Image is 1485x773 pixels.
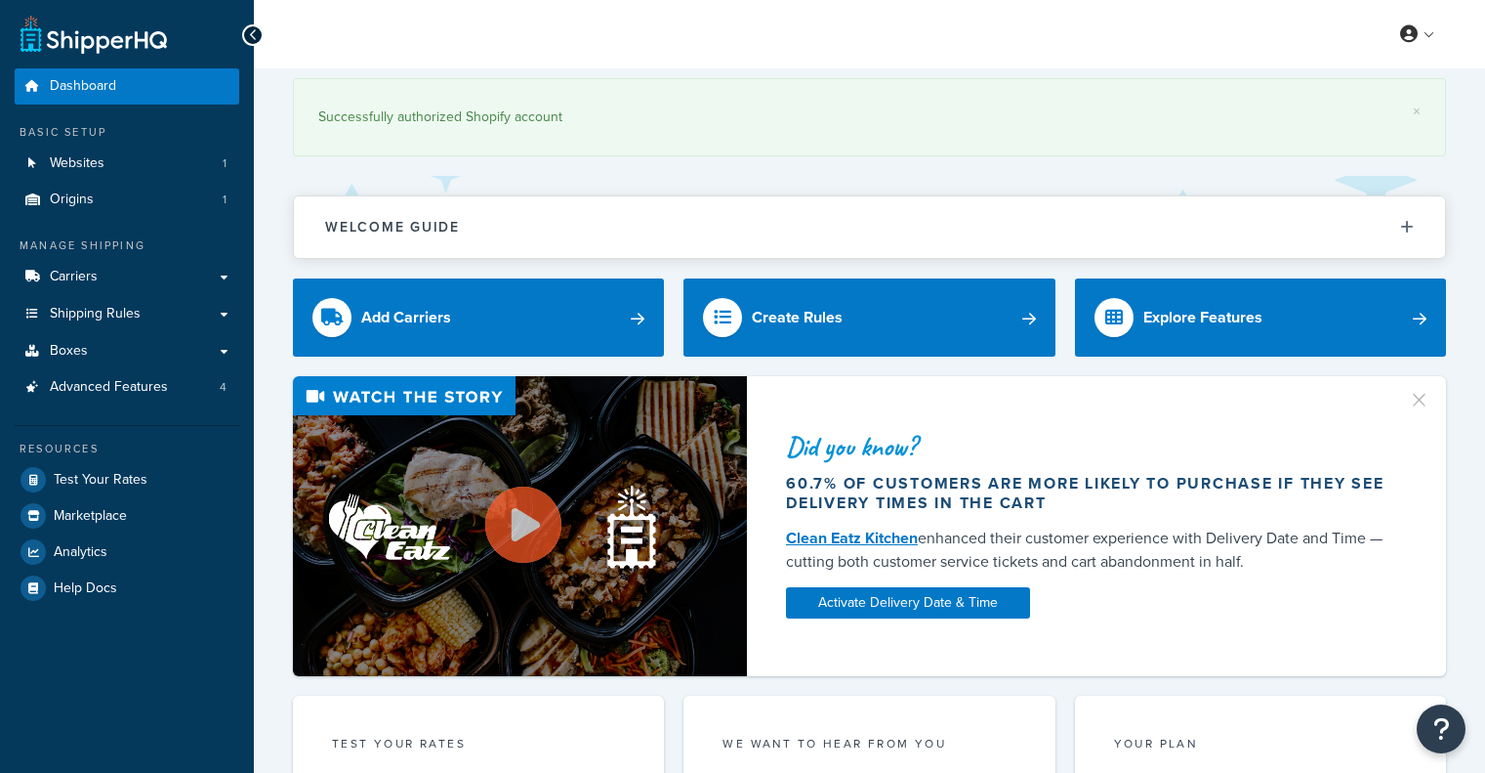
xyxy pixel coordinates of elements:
div: Successfully authorized Shopify account [318,104,1421,131]
a: Clean Eatz Kitchen [786,527,918,549]
a: Origins1 [15,182,239,218]
div: Explore Features [1143,304,1262,331]
span: Help Docs [54,580,117,597]
a: Carriers [15,259,239,295]
div: Did you know? [786,433,1392,460]
span: Dashboard [50,78,116,95]
a: Marketplace [15,498,239,534]
span: Analytics [54,544,107,561]
p: we want to hear from you [722,735,1015,752]
a: Analytics [15,535,239,570]
a: Websites1 [15,146,239,182]
a: Advanced Features4 [15,369,239,406]
a: Boxes [15,333,239,369]
a: Shipping Rules [15,296,239,332]
div: enhanced their customer experience with Delivery Date and Time — cutting both customer service ti... [786,527,1392,574]
div: 60.7% of customers are more likely to purchase if they see delivery times in the cart [786,474,1392,513]
h2: Welcome Guide [325,220,460,235]
div: Create Rules [752,304,843,331]
div: Add Carriers [361,304,451,331]
li: Advanced Features [15,369,239,406]
span: Boxes [50,343,88,360]
span: Origins [50,192,94,208]
div: Test your rates [332,735,625,757]
button: Welcome Guide [294,196,1445,258]
span: Advanced Features [50,379,168,396]
span: Test Your Rates [54,472,147,489]
a: Activate Delivery Date & Time [786,587,1030,619]
span: 1 [223,192,227,208]
div: Basic Setup [15,124,239,141]
a: Help Docs [15,571,239,606]
a: Dashboard [15,68,239,105]
li: Websites [15,146,239,182]
li: Origins [15,182,239,218]
a: Explore Features [1075,279,1446,357]
span: Carriers [50,269,98,285]
div: Your Plan [1114,735,1407,757]
a: × [1413,104,1421,119]
div: Manage Shipping [15,237,239,254]
img: Video thumbnail [293,376,747,676]
span: 4 [220,379,227,396]
span: Shipping Rules [50,306,141,322]
span: Websites [50,155,104,172]
span: Marketplace [54,508,127,525]
a: Test Your Rates [15,462,239,497]
span: 1 [223,155,227,172]
a: Add Carriers [293,279,664,357]
a: Create Rules [683,279,1054,357]
button: Open Resource Center [1417,705,1465,753]
div: Resources [15,441,239,457]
